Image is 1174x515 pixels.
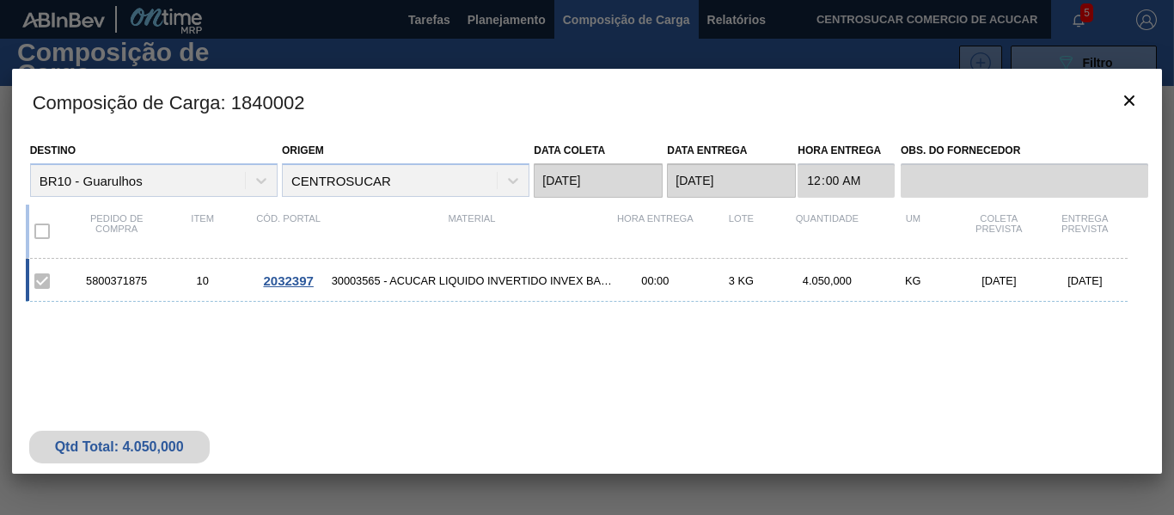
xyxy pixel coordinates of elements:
div: 3 KG [698,274,784,287]
span: 2032397 [263,273,313,288]
div: Pedido de compra [74,213,160,249]
div: Coleta Prevista [956,213,1042,249]
div: 5800371875 [74,274,160,287]
label: Destino [30,144,76,156]
label: Origem [282,144,324,156]
span: 30003565 - ACUCAR LIQUIDO INVERTIDO INVEX BAG INBOX [332,274,613,287]
div: Cód. Portal [246,213,332,249]
div: Lote [698,213,784,249]
div: [DATE] [1042,274,1128,287]
label: Hora Entrega [798,138,895,163]
div: Ir para o Pedido [246,273,332,288]
div: 10 [160,274,246,287]
div: UM [870,213,956,249]
div: Hora Entrega [612,213,698,249]
div: Item [160,213,246,249]
div: KG [870,274,956,287]
div: Material [332,213,613,249]
h3: Composição de Carga : 1840002 [12,69,1163,134]
div: 00:00 [612,274,698,287]
label: Data coleta [534,144,605,156]
div: Quantidade [784,213,870,249]
label: Obs. do Fornecedor [901,138,1148,163]
div: [DATE] [956,274,1042,287]
div: 4.050,000 [784,274,870,287]
input: dd/mm/yyyy [667,163,796,198]
div: Entrega Prevista [1042,213,1128,249]
div: Qtd Total: 4.050,000 [42,439,197,455]
label: Data entrega [667,144,747,156]
input: dd/mm/yyyy [534,163,663,198]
